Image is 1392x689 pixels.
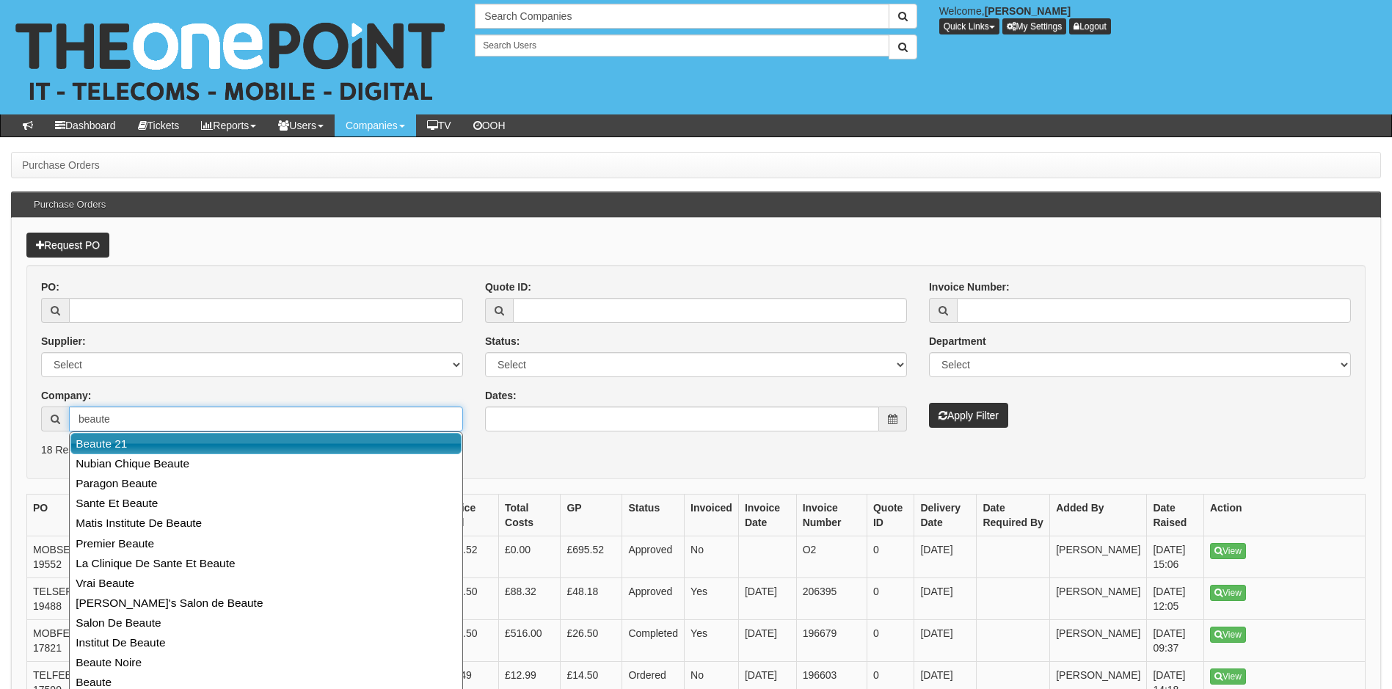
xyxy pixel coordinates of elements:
a: Nubian Chique Beaute [71,453,461,473]
a: Beaute Noire [71,652,461,672]
label: Status: [485,334,520,349]
a: Premier Beaute [71,533,461,553]
td: MOBFEB25-17821 [27,620,112,662]
b: [PERSON_NAME] [985,5,1071,17]
td: £542.50 [434,620,498,662]
td: [PERSON_NAME] [1050,536,1147,578]
input: Search Users [475,34,889,56]
th: Date Raised [1147,495,1204,536]
td: [DATE] 15:06 [1147,536,1204,578]
td: £695.52 [434,536,498,578]
a: OOH [462,114,517,136]
a: My Settings [1002,18,1067,34]
th: Action [1204,495,1366,536]
a: Companies [335,114,416,136]
input: Search Companies [475,4,889,29]
td: Approved [622,536,685,578]
th: Status [622,495,685,536]
label: Supplier: [41,334,86,349]
td: [DATE] [738,620,796,662]
th: Quote ID [867,495,914,536]
td: [DATE] 09:37 [1147,620,1204,662]
th: Invoice Date [738,495,796,536]
td: £136.50 [434,578,498,620]
a: Beaute 21 [70,433,462,454]
td: 0 [867,536,914,578]
th: Delivery Date [914,495,977,536]
td: [DATE] [738,578,796,620]
a: Reports [190,114,267,136]
td: [DATE] [914,578,977,620]
a: View [1210,627,1246,643]
label: PO: [41,280,59,294]
td: 206395 [796,578,867,620]
th: Total Costs [499,495,561,536]
td: £695.52 [561,536,622,578]
label: Invoice Number: [929,280,1010,294]
a: View [1210,668,1246,685]
h3: Purchase Orders [26,192,113,217]
td: 0 [867,578,914,620]
td: [DATE] [914,620,977,662]
div: Welcome, [928,4,1392,34]
td: [DATE] [914,536,977,578]
th: GP [561,495,622,536]
td: Completed [622,620,685,662]
a: View [1210,543,1246,559]
a: Vrai Beaute [71,573,461,593]
a: [PERSON_NAME]'s Salon de Beaute [71,593,461,613]
a: View [1210,585,1246,601]
th: PO [27,495,112,536]
li: Purchase Orders [22,158,100,172]
th: Added By [1050,495,1147,536]
a: Users [267,114,335,136]
td: No [685,536,739,578]
th: Invoiced [685,495,739,536]
a: Dashboard [44,114,127,136]
td: Yes [685,620,739,662]
td: MOBSEP25-19552 [27,536,112,578]
p: 18 Results [41,442,1351,457]
a: Tickets [127,114,191,136]
td: [DATE] 12:05 [1147,578,1204,620]
label: Company: [41,388,91,403]
button: Apply Filter [929,403,1008,428]
button: Quick Links [939,18,999,34]
a: Salon De Beaute [71,613,461,633]
th: Invoice Total [434,495,498,536]
th: Date Required By [977,495,1050,536]
a: Sante Et Beaute [71,493,461,513]
td: TELSEP25-19488 [27,578,112,620]
a: La Clinique De Sante Et Beaute [71,553,461,573]
label: Dates: [485,388,517,403]
td: Approved [622,578,685,620]
td: £48.18 [561,578,622,620]
th: Invoice Number [796,495,867,536]
td: £0.00 [499,536,561,578]
td: [PERSON_NAME] [1050,578,1147,620]
a: TV [416,114,462,136]
a: Matis Institute De Beaute [71,513,461,533]
td: £516.00 [499,620,561,662]
a: Institut De Beaute [71,633,461,652]
td: Yes [685,578,739,620]
td: [PERSON_NAME] [1050,620,1147,662]
td: £26.50 [561,620,622,662]
td: 196679 [796,620,867,662]
td: £88.32 [499,578,561,620]
label: Department [929,334,986,349]
a: Logout [1069,18,1111,34]
label: Quote ID: [485,280,531,294]
a: Request PO [26,233,109,258]
td: O2 [796,536,867,578]
td: 0 [867,620,914,662]
a: Paragon Beaute [71,473,461,493]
